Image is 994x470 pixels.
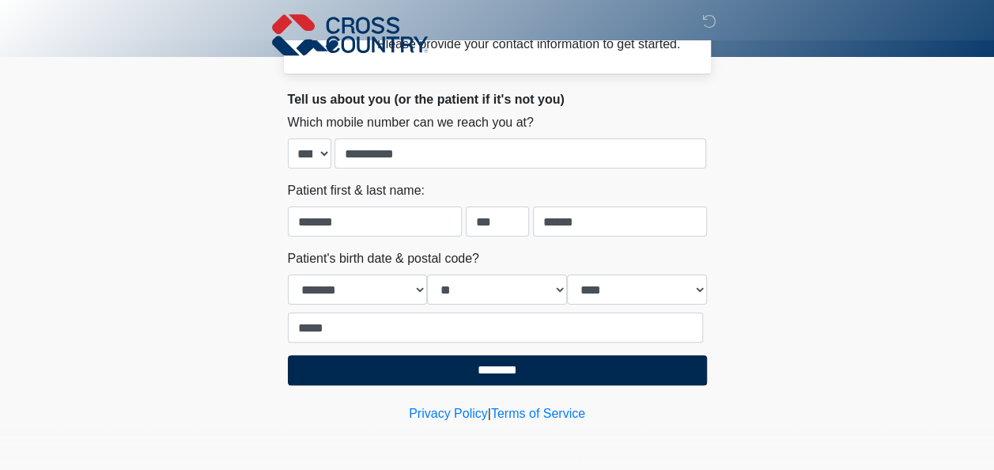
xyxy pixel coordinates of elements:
a: | [488,407,491,420]
a: Privacy Policy [409,407,488,420]
label: Which mobile number can we reach you at? [288,113,534,132]
label: Patient's birth date & postal code? [288,249,479,268]
a: Terms of Service [491,407,585,420]
label: Patient first & last name: [288,181,425,200]
img: Cross Country Logo [272,12,429,58]
h2: Tell us about you (or the patient if it's not you) [288,92,707,107]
